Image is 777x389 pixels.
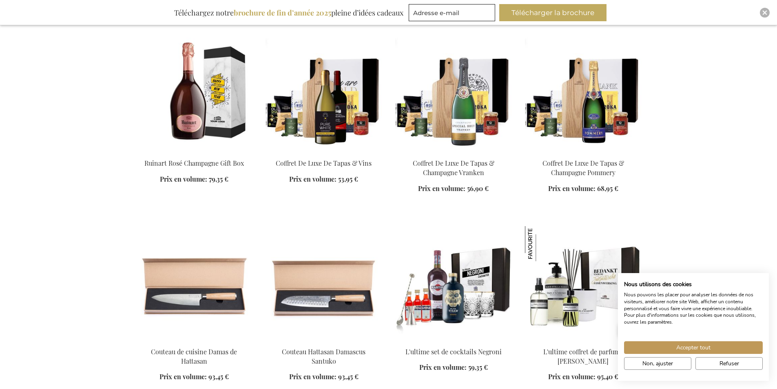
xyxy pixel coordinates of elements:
[548,184,595,193] span: Prix en volume:
[695,357,763,370] button: Refuser tous les cookies
[266,226,382,340] img: Beer Apéro Gift Box
[395,337,512,345] a: The Ultimate Negroni Cocktail Set
[151,347,237,365] a: Couteau de cuisine Damas de Hattasan
[160,175,207,183] span: Prix en volume:
[413,159,494,177] a: Coffret De Luxe De Tapas & Champagne Vranken
[338,372,359,381] span: 93,45 €
[409,4,495,21] input: Adresse e-mail
[266,38,382,152] img: Luxury Tapas & Wine Apéro Box
[136,38,252,152] img: Ruinart Rosé Champagne Gift Box
[525,38,642,152] img: Luxury Tapas & Pommery Champagne Apéro Box
[597,184,618,193] span: 68,95 €
[548,372,618,382] a: Prix en volume: 95,40 €
[159,372,207,381] span: Prix en volume:
[418,184,465,193] span: Prix en volume:
[282,347,365,365] a: Couteau Hattasan Damascus Santuko
[289,175,358,184] a: Prix en volume: 53,95 €
[289,372,336,381] span: Prix en volume:
[289,372,359,382] a: Prix en volume: 93,45 €
[543,347,623,365] a: L'ultime coffret de parfums [PERSON_NAME]
[160,175,228,184] a: Prix en volume: 79,35 €
[762,10,767,15] img: Close
[548,372,595,381] span: Prix en volume:
[170,4,407,21] div: Téléchargez notre pleine d’idées cadeaux
[548,184,618,193] a: Prix en volume: 68,95 €
[676,343,711,352] span: Accepter tout
[136,226,252,340] img: Beer Apéro Gift Box
[266,149,382,156] a: Luxury Tapas & Wine Apéro Box
[289,175,336,183] span: Prix en volume:
[395,149,512,156] a: Luxury Tapas & Vranken Champagne Apéro Box
[624,357,691,370] button: Ajustez les préférences de cookie
[276,159,372,167] a: Coffret De Luxe De Tapas & Vins
[624,291,763,326] p: Nous pouvons les placer pour analyser les données de nos visiteurs, améliorer notre site Web, aff...
[395,38,512,152] img: Luxury Tapas & Vranken Champagne Apéro Box
[395,226,512,340] img: The Ultimate Negroni Cocktail Set
[467,184,489,193] span: 56,90 €
[525,226,642,340] img: The Ultimate Marie-Stella-Maris Fragrance Set
[209,175,228,183] span: 79,35 €
[542,159,624,177] a: Coffret De Luxe De Tapas & Champagne Pommery
[719,359,739,368] span: Refuser
[234,8,331,18] b: brochure de fin d’année 2025
[208,372,229,381] span: 93,45 €
[136,337,252,345] a: Beer Apéro Gift Box
[525,337,642,345] a: The Ultimate Marie-Stella-Maris Fragrance Set L'ultime coffret de parfums Marie-Stella-Maris
[266,337,382,345] a: Beer Apéro Gift Box
[760,8,770,18] div: Close
[525,149,642,156] a: Luxury Tapas & Pommery Champagne Apéro Box
[409,4,498,24] form: marketing offers and promotions
[642,359,673,368] span: Non, ajuster
[624,341,763,354] button: Accepter tous les cookies
[418,184,489,193] a: Prix en volume: 56,90 €
[499,4,607,21] button: Télécharger la brochure
[136,149,252,156] a: Ruinart Rosé Champagne Gift Box
[338,175,358,183] span: 53,95 €
[159,372,229,382] a: Prix en volume: 93,45 €
[597,372,618,381] span: 95,40 €
[624,281,763,288] h2: Nous utilisons des cookies
[525,226,560,261] img: L'ultime coffret de parfums Marie-Stella-Maris
[144,159,244,167] a: Ruinart Rosé Champagne Gift Box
